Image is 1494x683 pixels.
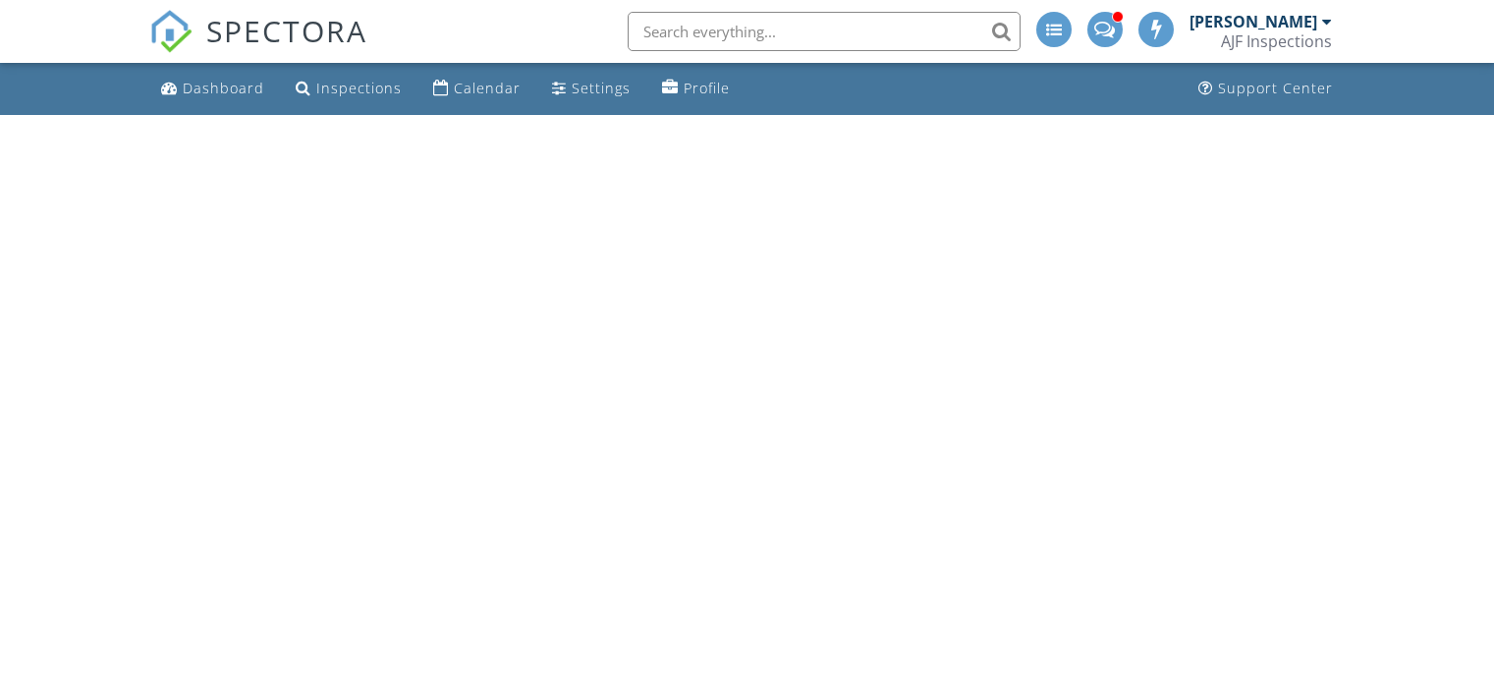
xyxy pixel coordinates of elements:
div: Settings [572,79,631,97]
div: Dashboard [183,79,264,97]
span: SPECTORA [206,10,367,51]
div: [PERSON_NAME] [1190,12,1317,31]
img: The Best Home Inspection Software - Spectora [149,10,193,53]
a: Settings [544,71,638,107]
a: Support Center [1190,71,1341,107]
div: Support Center [1218,79,1333,97]
div: Inspections [316,79,402,97]
div: AJF Inspections [1221,31,1332,51]
input: Search everything... [628,12,1021,51]
a: Inspections [288,71,410,107]
div: Profile [684,79,730,97]
a: Dashboard [153,71,272,107]
div: Calendar [454,79,521,97]
a: Profile [654,71,738,107]
a: SPECTORA [149,27,367,68]
a: Calendar [425,71,528,107]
